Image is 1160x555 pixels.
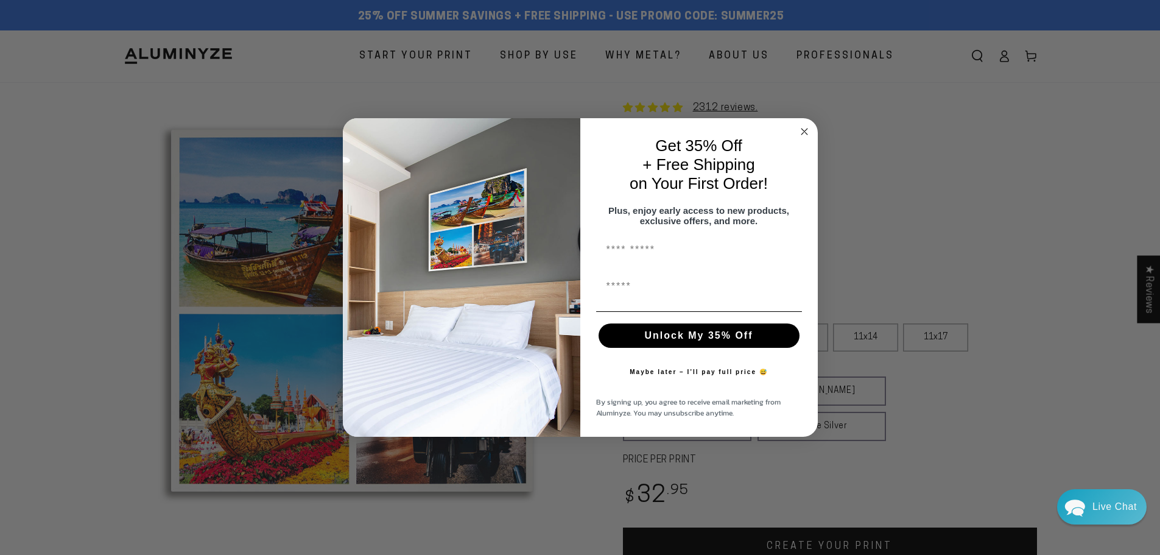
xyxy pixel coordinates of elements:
button: Close dialog [797,124,812,139]
button: Maybe later – I’ll pay full price 😅 [624,360,774,384]
img: underline [596,311,802,312]
span: Get 35% Off [655,136,742,155]
img: 728e4f65-7e6c-44e2-b7d1-0292a396982f.jpeg [343,118,580,437]
span: Plus, enjoy early access to new products, exclusive offers, and more. [608,205,789,226]
span: By signing up, you agree to receive email marketing from Aluminyze. You may unsubscribe anytime. [596,397,781,419]
button: Unlock My 35% Off [599,323,800,348]
div: Contact Us Directly [1092,489,1137,525]
span: + Free Shipping [642,155,754,174]
div: Chat widget toggle [1057,489,1147,525]
span: on Your First Order! [630,174,768,193]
